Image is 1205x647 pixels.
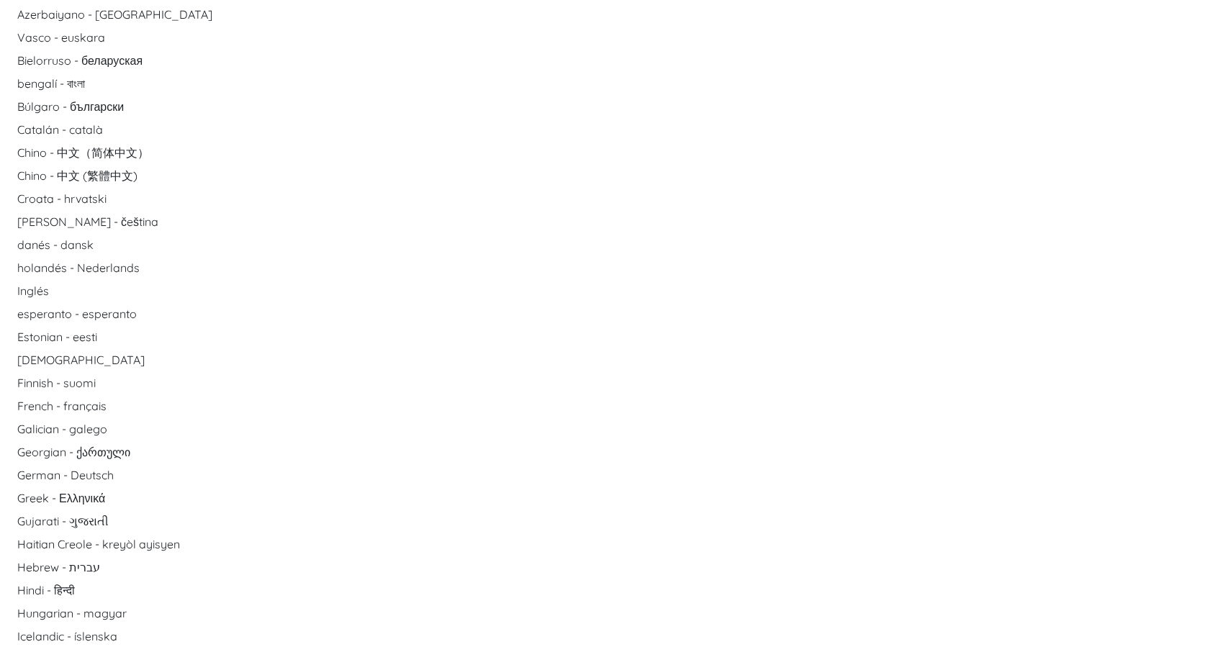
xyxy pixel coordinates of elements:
[17,214,158,229] font: [PERSON_NAME] - čeština
[17,7,212,22] font: Azerbaiyano - [GEOGRAPHIC_DATA]
[17,53,143,68] font: Bielorruso - беларуская
[17,30,105,45] font: Vasco - euskara
[17,307,137,321] font: esperanto - esperanto
[17,168,137,183] font: Chino - 中文 (繁體中文)
[17,122,103,137] font: Catalán - català
[17,99,124,114] font: Búlgaro - български
[17,191,107,206] font: Croata - hrvatski
[17,76,85,91] font: bengalí - বাংলা
[17,237,94,252] font: danés - dansk
[17,284,49,298] font: Inglés
[17,145,149,160] font: Chino - 中文（简体中文）
[17,261,140,275] font: holandés - Nederlands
